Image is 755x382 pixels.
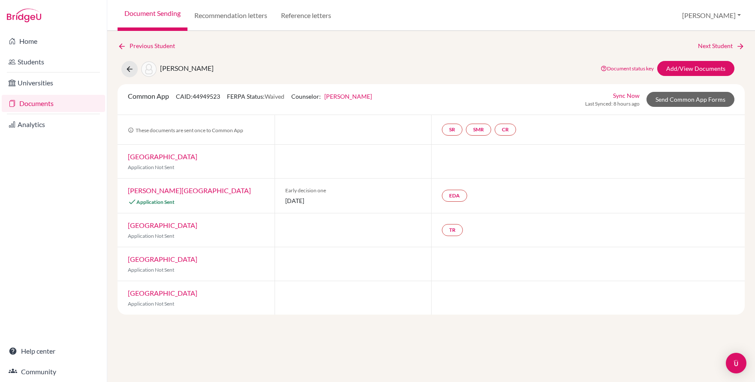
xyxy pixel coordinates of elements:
[265,93,284,100] span: Waived
[128,127,243,133] span: These documents are sent once to Common App
[726,353,746,373] div: Open Intercom Messenger
[2,363,105,380] a: Community
[128,164,174,170] span: Application Not Sent
[128,186,251,194] a: [PERSON_NAME][GEOGRAPHIC_DATA]
[495,124,516,136] a: CR
[285,196,421,205] span: [DATE]
[2,53,105,70] a: Students
[128,92,169,100] span: Common App
[324,93,372,100] a: [PERSON_NAME]
[657,61,734,76] a: Add/View Documents
[442,190,467,202] a: EDA
[601,65,654,72] a: Document status key
[128,289,197,297] a: [GEOGRAPHIC_DATA]
[2,343,105,360] a: Help center
[128,255,197,263] a: [GEOGRAPHIC_DATA]
[128,233,174,239] span: Application Not Sent
[128,267,174,273] span: Application Not Sent
[227,93,284,100] span: FERPA Status:
[2,95,105,112] a: Documents
[285,187,421,194] span: Early decision one
[585,100,640,108] span: Last Synced: 8 hours ago
[7,9,41,22] img: Bridge-U
[128,152,197,161] a: [GEOGRAPHIC_DATA]
[613,91,640,100] a: Sync Now
[291,93,372,100] span: Counselor:
[678,7,745,24] button: [PERSON_NAME]
[646,92,734,107] a: Send Common App Forms
[160,64,214,72] span: [PERSON_NAME]
[118,41,182,51] a: Previous Student
[442,124,462,136] a: SR
[136,199,175,205] span: Application Sent
[698,41,745,51] a: Next Student
[466,124,491,136] a: SMR
[128,300,174,307] span: Application Not Sent
[128,221,197,229] a: [GEOGRAPHIC_DATA]
[176,93,220,100] span: CAID: 44949523
[442,224,463,236] a: TR
[2,116,105,133] a: Analytics
[2,33,105,50] a: Home
[2,74,105,91] a: Universities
